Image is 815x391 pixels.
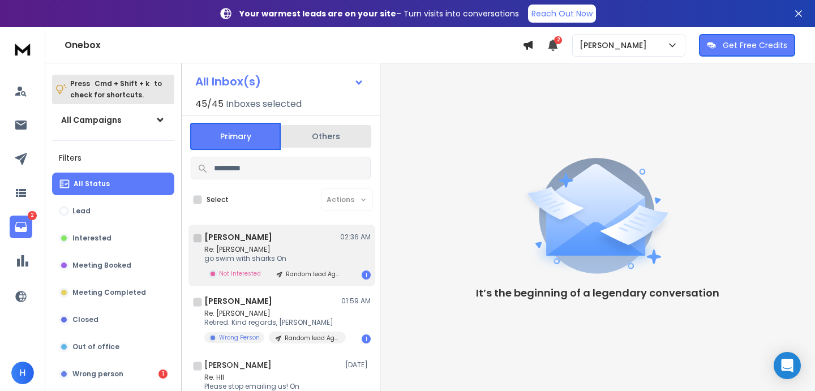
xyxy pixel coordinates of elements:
p: – Turn visits into conversations [239,8,519,19]
p: Closed [72,315,98,324]
button: H [11,362,34,384]
p: 01:59 AM [341,297,371,306]
p: 02:36 AM [340,233,371,242]
p: go swim with sharks On [204,254,340,263]
p: 2 [28,211,37,220]
p: Re: HII [204,373,340,382]
p: Interested [72,234,111,243]
div: Open Intercom Messenger [774,352,801,379]
p: Retired. Kind regards, [PERSON_NAME] [204,318,340,327]
span: 2 [554,36,562,44]
button: All Campaigns [52,109,174,131]
h3: Filters [52,150,174,166]
img: logo [11,38,34,59]
button: Meeting Booked [52,254,174,277]
span: 45 / 45 [195,97,224,111]
button: Closed [52,308,174,331]
p: All Status [74,179,110,188]
div: 1 [362,270,371,280]
h3: Inboxes selected [226,97,302,111]
button: All Inbox(s) [186,70,373,93]
p: Out of office [72,342,119,351]
button: Lead [52,200,174,222]
label: Select [207,195,229,204]
p: Meeting Booked [72,261,131,270]
p: Random lead Agency-[PERSON_NAME] [285,334,339,342]
p: [DATE] [345,360,371,369]
strong: Your warmest leads are on your site [239,8,396,19]
h1: [PERSON_NAME] [204,359,272,371]
p: Not Interested [219,269,261,278]
p: Wrong person [72,369,123,379]
h1: [PERSON_NAME] [204,295,272,307]
h1: All Inbox(s) [195,76,261,87]
button: Others [281,124,371,149]
p: Press to check for shortcuts. [70,78,162,101]
a: 2 [10,216,32,238]
a: Reach Out Now [528,5,596,23]
p: Please stop emailing us! On [204,382,340,391]
div: 1 [158,369,168,379]
h1: All Campaigns [61,114,122,126]
h1: Onebox [65,38,522,52]
button: Out of office [52,336,174,358]
p: Meeting Completed [72,288,146,297]
p: Re: [PERSON_NAME] [204,245,340,254]
p: Reach Out Now [531,8,593,19]
p: Re: [PERSON_NAME] [204,309,340,318]
p: Lead [72,207,91,216]
button: Interested [52,227,174,250]
h1: [PERSON_NAME] [204,231,272,243]
p: Get Free Credits [723,40,787,51]
button: Primary [190,123,281,150]
p: It’s the beginning of a legendary conversation [476,285,719,301]
p: [PERSON_NAME] [580,40,651,51]
button: Meeting Completed [52,281,174,304]
p: Random lead Agency-[PERSON_NAME] [286,270,340,278]
button: Wrong person1 [52,363,174,385]
div: 1 [362,334,371,343]
button: Get Free Credits [699,34,795,57]
button: All Status [52,173,174,195]
span: Cmd + Shift + k [93,77,151,90]
p: Wrong Person [219,333,260,342]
